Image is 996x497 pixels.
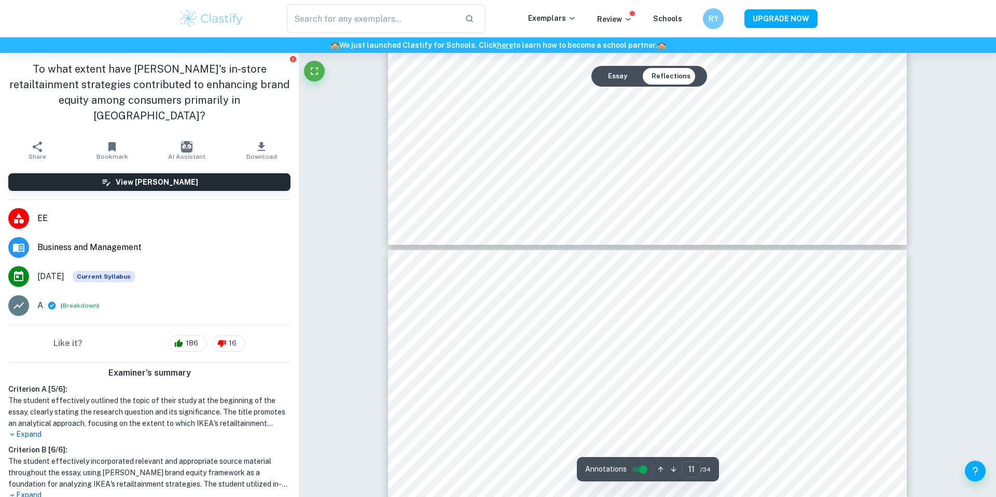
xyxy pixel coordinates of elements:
a: Schools [653,15,682,23]
button: Reflections [643,68,699,85]
span: Bookmark [96,153,128,160]
input: Search for any exemplars... [287,4,457,33]
span: EE [37,212,290,225]
p: Expand [8,429,290,440]
h6: View [PERSON_NAME] [116,176,198,188]
h6: We just launched Clastify for Schools. Click to learn how to become a school partner. [2,39,994,51]
span: Annotations [585,464,627,475]
span: 16 [223,338,242,349]
span: 🏫 [657,41,666,49]
h1: To what extent have [PERSON_NAME]'s in-store retailtainment strategies contributed to enhancing b... [8,61,290,123]
img: Clastify logo [178,8,244,29]
button: RY [703,8,724,29]
button: AI Assistant [149,136,224,165]
h6: Like it? [53,337,82,350]
span: Business and Management [37,241,290,254]
span: 186 [180,338,204,349]
button: Breakdown [63,301,97,310]
h6: RY [708,13,720,24]
span: / 34 [700,465,711,474]
button: Fullscreen [304,61,325,81]
p: Review [597,13,632,25]
button: View [PERSON_NAME] [8,173,290,191]
p: Exemplars [528,12,576,24]
button: Report issue [289,55,297,63]
h6: Criterion A [ 5 / 6 ]: [8,383,290,395]
span: Download [246,153,277,160]
span: 🏫 [330,41,339,49]
button: Essay [600,68,635,85]
h1: The student effectively outlined the topic of their study at the beginning of the essay, clearly ... [8,395,290,429]
img: AI Assistant [181,141,192,153]
div: 186 [169,335,207,352]
h6: Criterion B [ 6 / 6 ]: [8,444,290,455]
span: [DATE] [37,270,64,283]
p: A [37,299,43,312]
button: Download [224,136,299,165]
button: Bookmark [75,136,149,165]
h1: The student effectively incorporated relevant and appropriate source material throughout the essa... [8,455,290,490]
button: UPGRADE NOW [744,9,818,28]
div: 16 [212,335,245,352]
div: This exemplar is based on the current syllabus. Feel free to refer to it for inspiration/ideas wh... [73,271,135,282]
span: Share [29,153,46,160]
span: Current Syllabus [73,271,135,282]
a: here [497,41,513,49]
span: ( ) [61,301,99,311]
button: Help and Feedback [965,461,986,481]
h6: Examiner's summary [4,367,295,379]
span: AI Assistant [168,153,205,160]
